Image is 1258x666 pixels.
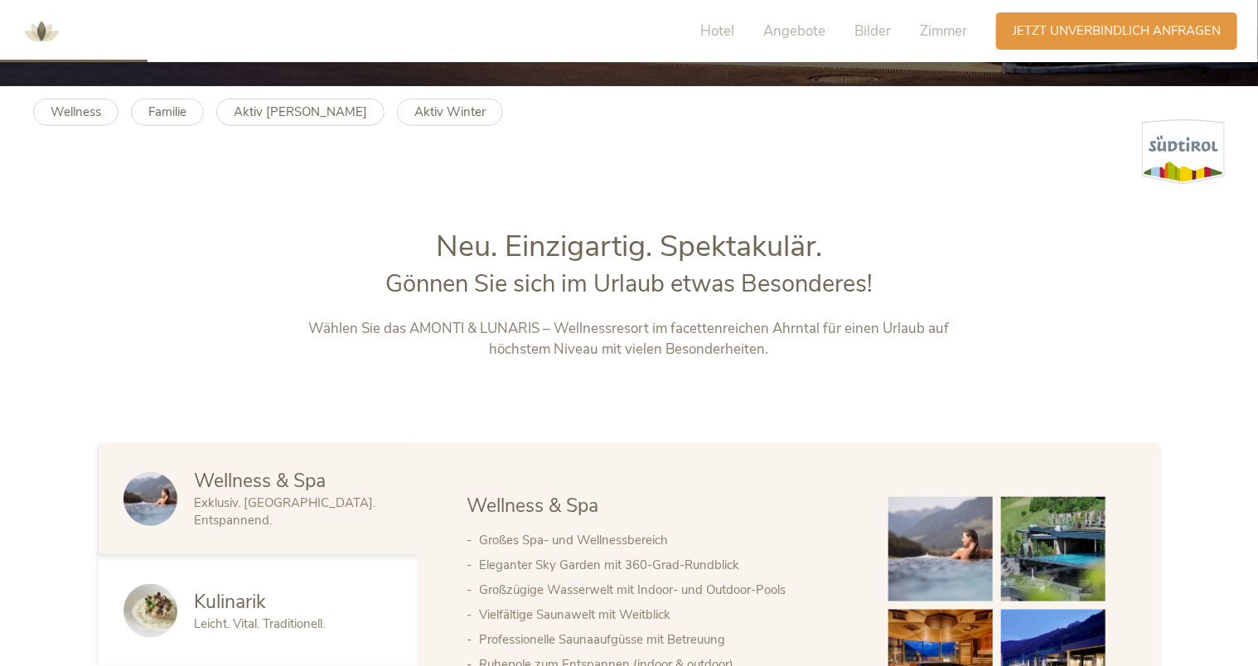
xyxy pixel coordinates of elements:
[194,615,325,632] span: Leicht. Vital. Traditionell.
[283,318,975,360] p: Wählen Sie das AMONTI & LUNARIS – Wellnessresort im facettenreichen Ahrntal für einen Urlaub auf ...
[414,104,486,120] b: Aktiv Winter
[854,22,891,41] span: Bilder
[467,493,598,519] span: Wellness & Spa
[920,22,967,41] span: Zimmer
[194,495,375,528] span: Exklusiv. [GEOGRAPHIC_DATA]. Entspannend.
[436,226,822,267] span: Neu. Einzigartig. Spektakulär.
[1013,22,1221,40] span: Jetzt unverbindlich anfragen
[479,553,855,577] li: Eleganter Sky Garden mit 360-Grad-Rundblick
[51,104,101,120] b: Wellness
[194,589,266,615] span: Kulinarik
[479,528,855,553] li: Großes Spa- und Wellnessbereich
[216,99,385,126] a: Aktiv [PERSON_NAME]
[479,602,855,627] li: Vielfältige Saunawelt mit Weitblick
[17,7,66,56] img: AMONTI & LUNARIS Wellnessresort
[234,104,367,120] b: Aktiv [PERSON_NAME]
[700,22,734,41] span: Hotel
[131,99,204,126] a: Familie
[763,22,825,41] span: Angebote
[194,468,326,494] span: Wellness & Spa
[397,99,503,126] a: Aktiv Winter
[17,25,66,36] a: AMONTI & LUNARIS Wellnessresort
[479,577,855,602] li: Großzügige Wasserwelt mit Indoor- und Outdoor-Pools
[148,104,186,120] b: Familie
[385,268,873,300] span: Gönnen Sie sich im Urlaub etwas Besonderes!
[1142,119,1225,185] img: Südtirol
[33,99,119,126] a: Wellness
[479,627,855,652] li: Professionelle Saunaaufgüsse mit Betreuung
